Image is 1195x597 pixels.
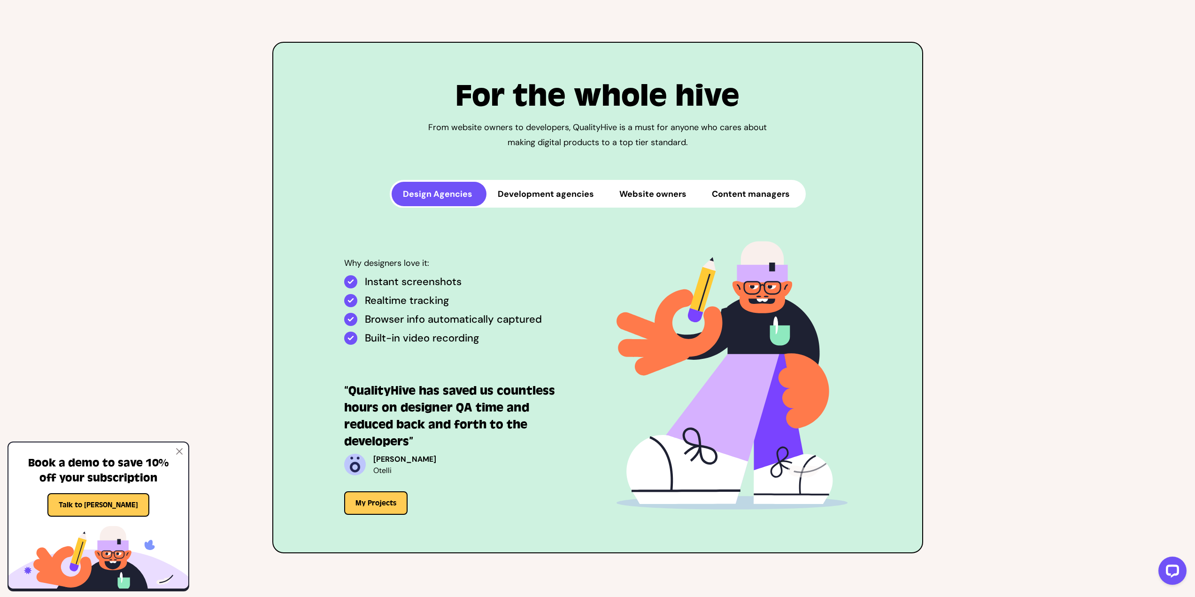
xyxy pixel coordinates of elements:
h3: “QualityHive has saved us countless hours on designer QA time and reduced back and forth to the d... [344,382,577,450]
h2: For the whole hive [424,80,771,112]
p: Realtime tracking [365,294,449,307]
button: Design Agencies [392,182,486,206]
img: Close popup [176,448,183,455]
a: My Projects [344,498,408,507]
img: Jake Hughes [344,454,366,475]
h4: Book a demo to save 10% off your subscription [22,456,175,486]
button: My Projects [344,491,408,515]
a: Talk to [PERSON_NAME] [47,500,149,509]
img: Instant screenshots [344,275,357,288]
img: Realtime tracking [344,294,357,307]
img: Browser info automatically captured [344,313,357,326]
button: Content managers [701,182,804,206]
p: From website owners to developers, QualityHive is a must for anyone who cares about making digita... [424,120,771,150]
button: Website owners [608,182,701,206]
p: Otelli [373,465,436,476]
p: Why designers love it: [344,256,577,270]
p: Browser info automatically captured [365,313,542,326]
p: Built-in video recording [365,332,479,345]
h4: [PERSON_NAME] [373,454,436,465]
p: Instant screenshots [365,275,462,288]
img: Built-in video recording [344,332,357,345]
iframe: LiveChat chat widget [1151,553,1190,592]
button: Development agencies [486,182,608,206]
button: Talk to [PERSON_NAME] [47,493,149,517]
